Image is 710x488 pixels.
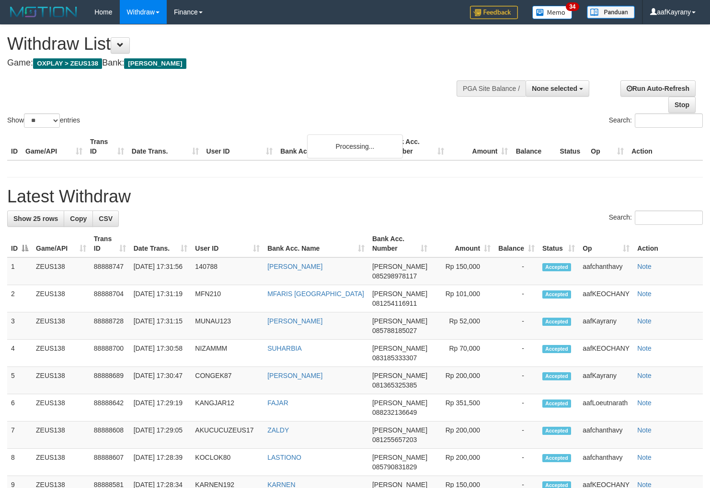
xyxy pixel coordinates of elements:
[494,394,538,421] td: -
[637,344,652,352] a: Note
[372,409,417,416] span: Copy 088232136649 to clipboard
[431,421,494,449] td: Rp 200,000
[372,381,417,389] span: Copy 081365325385 to clipboard
[130,285,192,312] td: [DATE] 17:31:19
[494,421,538,449] td: -
[130,257,192,285] td: [DATE] 17:31:56
[99,215,113,222] span: CSV
[90,340,130,367] td: 88888700
[566,2,579,11] span: 34
[372,344,427,352] span: [PERSON_NAME]
[372,463,417,471] span: Copy 085790831829 to clipboard
[33,58,102,69] span: OXPLAY > ZEUS138
[372,426,427,434] span: [PERSON_NAME]
[7,211,64,227] a: Show 25 rows
[267,426,289,434] a: ZALDY
[542,427,571,435] span: Accepted
[579,449,633,476] td: aafchanthavy
[7,257,32,285] td: 1
[372,263,427,270] span: [PERSON_NAME]
[90,230,130,257] th: Trans ID: activate to sort column ascending
[494,367,538,394] td: -
[372,454,427,461] span: [PERSON_NAME]
[7,113,80,128] label: Show entries
[431,230,494,257] th: Amount: activate to sort column ascending
[90,449,130,476] td: 88888607
[7,367,32,394] td: 5
[130,421,192,449] td: [DATE] 17:29:05
[7,449,32,476] td: 8
[90,285,130,312] td: 88888704
[457,80,526,97] div: PGA Site Balance /
[579,257,633,285] td: aafchanthavy
[130,340,192,367] td: [DATE] 17:30:58
[32,340,90,367] td: ZEUS138
[637,317,652,325] a: Note
[526,80,589,97] button: None selected
[372,436,417,444] span: Copy 081255657203 to clipboard
[579,367,633,394] td: aafKayrany
[494,340,538,367] td: -
[431,340,494,367] td: Rp 70,000
[620,80,696,97] a: Run Auto-Refresh
[191,421,263,449] td: AKUCUCUZEUS17
[538,230,579,257] th: Status: activate to sort column ascending
[267,290,364,298] a: MFARIS [GEOGRAPHIC_DATA]
[191,285,263,312] td: MFN210
[276,133,383,160] th: Bank Acc. Name
[130,312,192,340] td: [DATE] 17:31:15
[494,312,538,340] td: -
[267,399,288,407] a: FAJAR
[372,317,427,325] span: [PERSON_NAME]
[32,257,90,285] td: ZEUS138
[7,285,32,312] td: 2
[431,394,494,421] td: Rp 351,500
[556,133,587,160] th: Status
[267,454,301,461] a: LASTIONO
[579,312,633,340] td: aafKayrany
[542,290,571,299] span: Accepted
[191,312,263,340] td: MUNAU123
[542,399,571,408] span: Accepted
[7,58,464,68] h4: Game: Bank:
[130,230,192,257] th: Date Trans.: activate to sort column ascending
[191,230,263,257] th: User ID: activate to sort column ascending
[130,367,192,394] td: [DATE] 17:30:47
[24,113,60,128] select: Showentries
[579,421,633,449] td: aafchanthavy
[64,211,93,227] a: Copy
[130,449,192,476] td: [DATE] 17:28:39
[90,421,130,449] td: 88888608
[32,230,90,257] th: Game/API: activate to sort column ascending
[32,312,90,340] td: ZEUS138
[32,285,90,312] td: ZEUS138
[267,263,322,270] a: [PERSON_NAME]
[90,257,130,285] td: 88888747
[7,230,32,257] th: ID: activate to sort column descending
[431,285,494,312] td: Rp 101,000
[494,257,538,285] td: -
[191,257,263,285] td: 140788
[628,133,703,160] th: Action
[431,367,494,394] td: Rp 200,000
[7,133,22,160] th: ID
[532,85,577,92] span: None selected
[191,340,263,367] td: NIZAMMM
[431,257,494,285] td: Rp 150,000
[90,312,130,340] td: 88888728
[637,372,652,379] a: Note
[494,449,538,476] td: -
[307,134,403,158] div: Processing...
[579,394,633,421] td: aafLoeutnarath
[203,133,277,160] th: User ID
[372,354,417,362] span: Copy 083185333307 to clipboard
[668,97,696,113] a: Stop
[32,449,90,476] td: ZEUS138
[448,133,512,160] th: Amount
[7,34,464,54] h1: Withdraw List
[384,133,448,160] th: Bank Acc. Number
[532,6,573,19] img: Button%20Memo.svg
[542,263,571,271] span: Accepted
[372,272,417,280] span: Copy 085298978117 to clipboard
[494,285,538,312] td: -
